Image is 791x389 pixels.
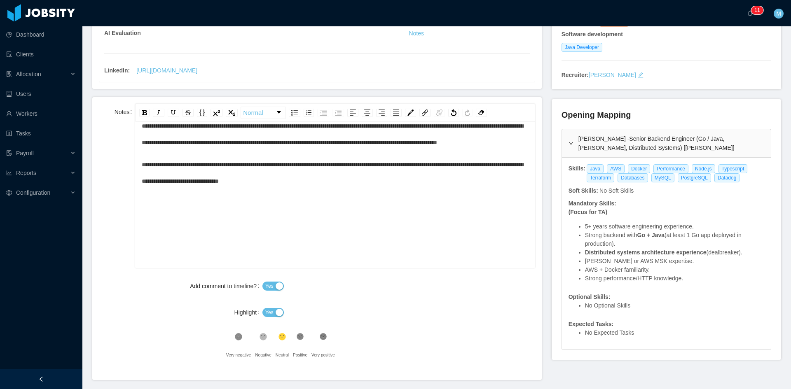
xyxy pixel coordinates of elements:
[130,64,204,77] a: [URL][DOMAIN_NAME]
[6,71,12,77] i: icon: solution
[332,109,344,117] div: Outdent
[562,109,631,121] h4: Opening Mapping
[569,321,613,327] strong: Expected Tasks:
[569,200,616,207] strong: Mandatory Skills:
[651,173,674,182] span: MySQL
[183,109,194,117] div: Strikethrough
[6,150,12,156] i: icon: file-protect
[562,129,771,157] div: icon: right[PERSON_NAME] -Senior Backend Engineer (Go / Java, [PERSON_NAME], Distributed Systems)...
[16,71,41,77] span: Allocation
[476,109,487,117] div: Remove
[6,46,76,63] a: icon: auditClients
[628,164,650,173] span: Docker
[585,222,764,231] li: 5+ years software engineering experience.
[115,109,135,115] label: Notes
[599,186,634,195] div: No Soft Skills
[138,107,239,119] div: rdw-inline-control
[391,109,402,117] div: Justify
[653,164,688,173] span: Performance
[211,109,222,117] div: Superscript
[255,347,271,363] div: Negative
[754,6,757,14] p: 1
[104,67,130,74] strong: LinkedIn :
[776,9,781,19] span: M
[6,86,76,102] a: icon: robotUsers
[168,109,179,117] div: Underline
[448,109,459,117] div: Undo
[241,107,286,119] div: rdw-dropdown
[234,309,262,316] label: Highlight
[6,26,76,43] a: icon: pie-chartDashboard
[714,173,740,182] span: Datadog
[265,282,274,290] span: Yes
[569,141,573,146] i: icon: right
[304,109,314,117] div: Ordered
[418,107,447,119] div: rdw-link-control
[239,107,287,119] div: rdw-block-control
[589,72,636,78] a: [PERSON_NAME]
[293,347,307,363] div: Positive
[474,107,489,119] div: rdw-remove-control
[569,293,611,300] strong: Optional Skills:
[562,43,602,52] span: Java Developer
[276,347,289,363] div: Neutral
[587,164,604,173] span: Java
[139,109,150,117] div: Bold
[287,107,346,119] div: rdw-list-control
[241,107,286,119] a: Block Type
[462,109,473,117] div: Redo
[638,72,644,78] i: icon: edit
[434,109,445,117] div: Unlink
[362,109,373,117] div: Center
[585,274,764,283] li: Strong performance/HTTP knowledge.
[16,170,36,176] span: Reports
[6,190,12,196] i: icon: setting
[585,328,764,337] li: No Expected Tasks
[243,105,263,121] span: Normal
[585,249,707,256] strong: Distributed systems architecture experience
[197,109,207,117] div: Monospace
[562,31,623,37] strong: Software development
[585,257,764,266] li: [PERSON_NAME] or AWS MSK expertise.
[289,109,300,117] div: Unordered
[16,150,34,156] span: Payroll
[226,347,251,363] div: Very negative
[142,118,529,262] div: rdw-editor
[607,164,625,173] span: AWS
[135,104,535,268] div: rdw-wrapper
[447,107,474,119] div: rdw-history-control
[569,187,598,194] strong: Soft Skills:
[190,283,262,289] label: Add comment to timeline?
[311,347,335,363] div: Very positive
[317,109,329,117] div: Indent
[6,105,76,122] a: icon: userWorkers
[585,231,764,248] li: Strong backend with (at least 1 Go app deployed in production).
[718,164,748,173] span: Typescript
[104,30,141,36] strong: AI Evaluation
[569,209,608,215] strong: (Focus for TA)
[153,109,164,117] div: Italic
[376,109,387,117] div: Right
[757,6,760,14] p: 1
[6,170,12,176] i: icon: line-chart
[265,308,274,317] span: Yes
[587,173,614,182] span: Terraform
[226,109,238,117] div: Subscript
[403,107,418,119] div: rdw-color-picker
[419,109,431,117] div: Link
[747,10,753,16] i: icon: bell
[585,248,764,257] li: (dealbreaker).
[16,189,50,196] span: Configuration
[678,173,711,182] span: PostgreSQL
[346,107,403,119] div: rdw-textalign-control
[751,6,763,14] sup: 11
[618,173,648,182] span: Databases
[6,125,76,142] a: icon: profileTasks
[585,301,764,310] li: No Optional Skills
[405,29,427,39] button: Notes
[692,164,715,173] span: Node.js
[562,72,589,78] strong: Recruiter:
[585,266,764,274] li: AWS + Docker familiarity.
[569,165,585,172] strong: Skills:
[637,232,665,238] strong: Go + Java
